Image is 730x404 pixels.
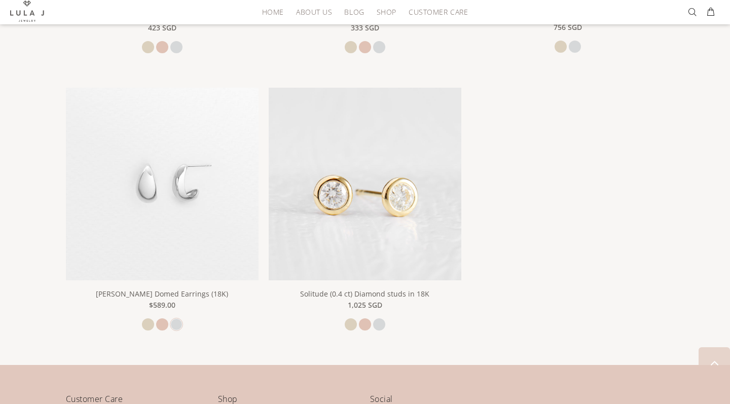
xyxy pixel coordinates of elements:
a: Solitude (0.4 ct) Diamond studs in 18K [300,289,429,299]
span: 756 SGD [554,22,582,33]
span: HOME [262,8,284,16]
a: Blog [338,4,370,20]
span: 1,025 SGD [348,300,382,311]
span: 333 SGD [351,22,379,33]
a: BACK TO TOP [699,347,730,379]
a: HOME [256,4,290,20]
span: Shop [377,8,396,16]
img: Lula Domed Earrings (18K) [66,88,259,280]
span: $589.00 [149,300,175,311]
span: Blog [344,8,364,16]
span: 423 SGD [148,22,176,33]
span: Customer Care [409,8,468,16]
a: Lula Domed Earrings (18K) Lula Domed Earrings (18K) [66,178,259,188]
a: Shop [371,4,403,20]
a: Solitude (0.4 ct) Diamond studs in 18K [269,178,461,188]
a: About Us [290,4,338,20]
a: Customer Care [403,4,468,20]
span: About Us [296,8,332,16]
a: [PERSON_NAME] Domed Earrings (18K) [96,289,228,299]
